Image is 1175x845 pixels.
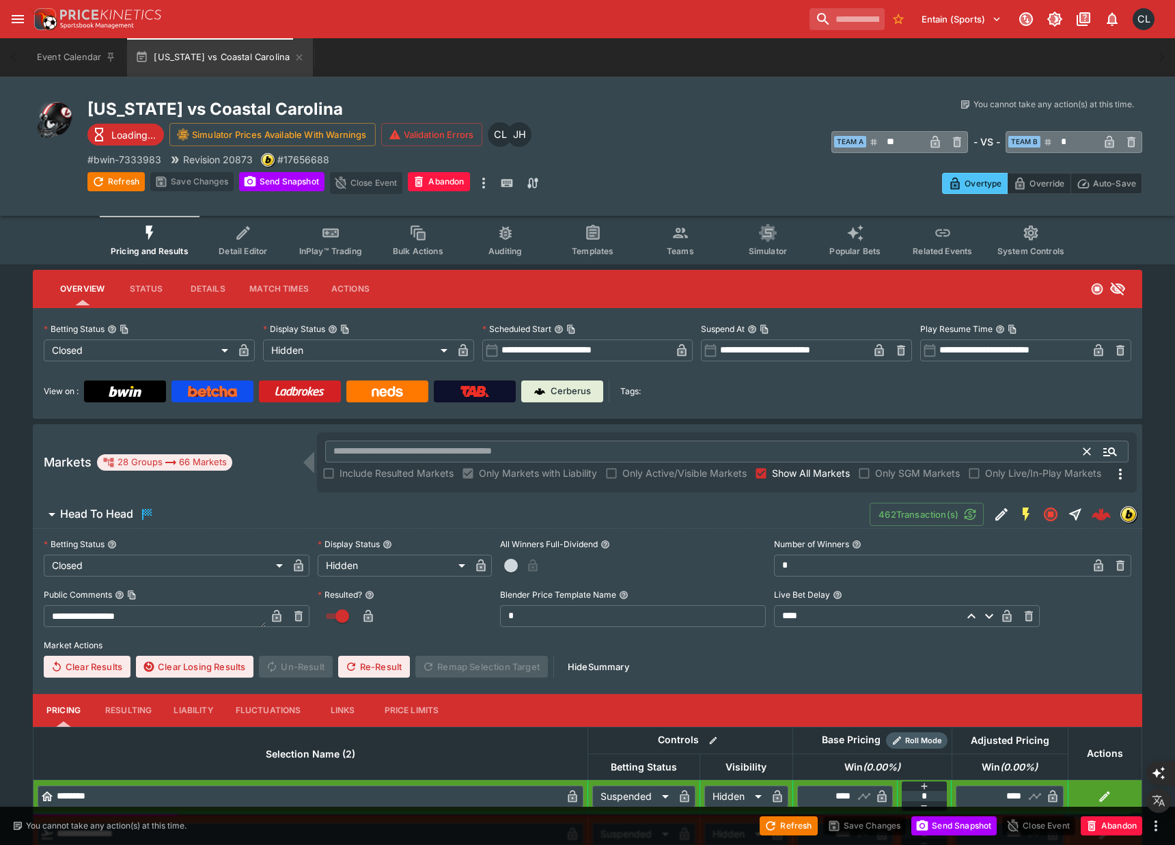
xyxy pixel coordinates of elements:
[1092,505,1111,524] div: fce92c03-0332-4dec-800f-aa344e00eb1d
[26,820,186,832] p: You cannot take any action(s) at this time.
[312,694,374,727] button: Links
[320,273,381,305] button: Actions
[911,816,997,835] button: Send Snapshot
[263,340,452,361] div: Hidden
[704,732,722,749] button: Bulk edit
[60,23,134,29] img: Sportsbook Management
[989,502,1014,527] button: Edit Detail
[259,656,332,678] span: Un-Result
[572,246,613,256] span: Templates
[760,324,769,334] button: Copy To Clipboard
[554,324,564,334] button: Scheduled StartCopy To Clipboard
[587,727,792,753] th: Controls
[109,386,141,397] img: Bwin
[829,246,881,256] span: Popular Bets
[1007,173,1070,194] button: Override
[1042,7,1067,31] button: Toggle light/dark mode
[1008,136,1040,148] span: Team B
[107,324,117,334] button: Betting StatusCopy To Clipboard
[1042,506,1059,523] svg: Closed
[29,38,124,77] button: Event Calendar
[49,273,115,305] button: Overview
[1098,439,1122,464] button: Open
[1076,441,1098,462] button: Clear
[5,7,30,31] button: open drawer
[275,386,324,397] img: Ladbrokes
[475,172,492,194] button: more
[277,152,329,167] p: Copy To Clipboard
[620,380,641,402] label: Tags:
[87,152,161,167] p: Copy To Clipboard
[127,590,137,600] button: Copy To Clipboard
[622,466,747,480] span: Only Active/Visible Markets
[115,590,124,600] button: Public CommentsCopy To Clipboard
[328,324,337,334] button: Display StatusCopy To Clipboard
[318,538,380,550] p: Display Status
[534,386,545,397] img: Cerberus
[169,123,376,146] button: Simulator Prices Available With Warnings
[1068,727,1142,779] th: Actions
[460,386,489,397] img: TabNZ
[383,540,392,549] button: Display Status
[44,454,92,470] h5: Markets
[619,590,628,600] button: Blender Price Template Name
[1092,505,1111,524] img: logo-cerberus--red.svg
[870,503,984,526] button: 462Transaction(s)
[1100,7,1124,31] button: Notifications
[239,172,324,191] button: Send Snapshot
[852,540,861,549] button: Number of Winners
[920,323,993,335] p: Play Resume Time
[886,732,948,749] div: Show/hide Price Roll mode configuration.
[500,589,616,600] p: Blender Price Template Name
[774,589,830,600] p: Live Bet Delay
[44,656,130,678] button: Clear Results
[33,694,94,727] button: Pricing
[94,694,163,727] button: Resulting
[1090,282,1104,296] svg: Closed
[1093,176,1136,191] p: Auto-Save
[942,173,1142,194] div: Start From
[997,246,1064,256] span: System Controls
[1070,173,1142,194] button: Auto-Save
[667,246,694,256] span: Teams
[482,323,551,335] p: Scheduled Start
[340,324,350,334] button: Copy To Clipboard
[521,380,603,402] a: Cerberus
[183,152,253,167] p: Revision 20873
[747,324,757,334] button: Suspend AtCopy To Clipboard
[261,153,275,167] div: bwin
[177,273,238,305] button: Details
[44,589,112,600] p: Public Comments
[810,8,885,30] input: search
[33,98,77,142] img: american_football.png
[225,694,312,727] button: Fluctuations
[900,735,948,747] span: Roll Mode
[559,656,637,678] button: HideSummary
[1133,8,1155,30] div: Chad Liu
[1088,501,1115,528] a: fce92c03-0332-4dec-800f-aa344e00eb1d
[875,466,960,480] span: Only SGM Markets
[238,273,320,305] button: Match Times
[318,555,470,577] div: Hidden
[592,786,674,807] div: Suspended
[44,380,79,402] label: View on :
[408,172,469,191] button: Abandon
[833,590,842,600] button: Live Bet Delay
[262,154,274,166] img: bwin.png
[488,122,512,147] div: Chad Liu
[913,8,1010,30] button: Select Tenant
[500,538,598,550] p: All Winners Full-Dividend
[60,10,161,20] img: PriceKinetics
[973,98,1134,111] p: You cannot take any action(s) at this time.
[393,246,443,256] span: Bulk Actions
[1081,816,1142,835] button: Abandon
[1148,818,1164,834] button: more
[163,694,224,727] button: Liability
[551,385,591,398] p: Cerberus
[381,123,483,146] button: Validation Errors
[318,589,362,600] p: Resulted?
[952,727,1068,753] th: Adjusted Pricing
[1081,818,1142,831] span: Mark an event as closed and abandoned.
[127,38,313,77] button: [US_STATE] vs Coastal Carolina
[985,466,1101,480] span: Only Live/In-Play Markets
